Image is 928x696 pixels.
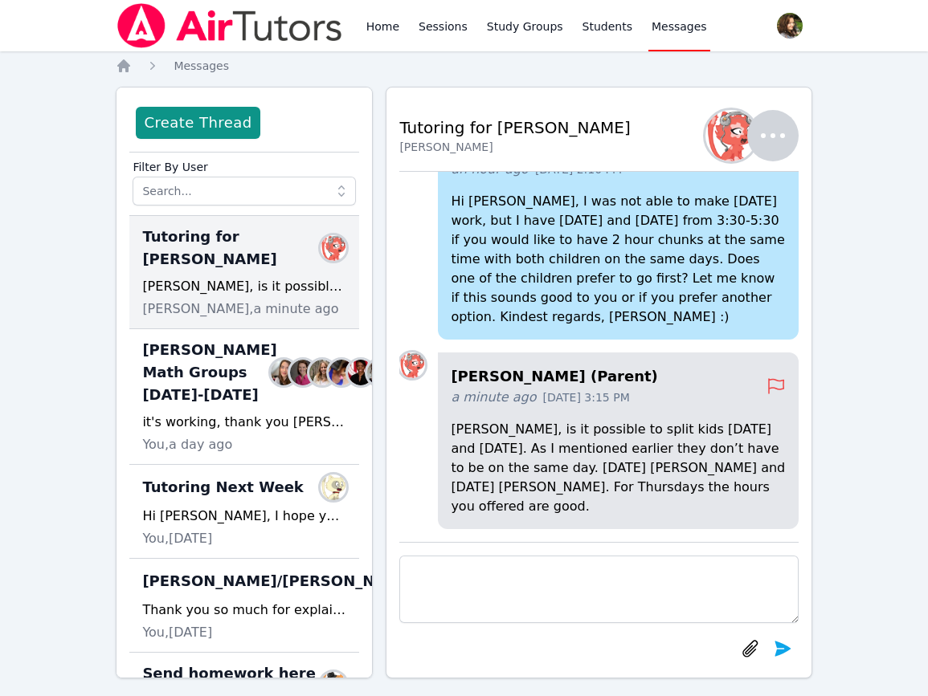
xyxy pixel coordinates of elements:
div: Thank you so much for explaining that [PERSON_NAME], I appreciate you, and that makes a lot of se... [142,600,346,620]
img: Yuliya Shekhtman [705,110,757,161]
div: Hi [PERSON_NAME], I hope you are having a great week. I was wondering if you would be able to mov... [142,507,346,526]
img: Yuliya Shekhtman [321,235,346,261]
span: Tutoring Next Week [142,476,303,499]
span: You, a day ago [142,435,232,454]
div: [PERSON_NAME] [399,139,630,155]
div: [PERSON_NAME]/[PERSON_NAME]Joyce LawThank you so much for explaining that [PERSON_NAME], I apprec... [129,559,359,653]
button: Yuliya Shekhtman [715,110,799,161]
img: Johnicia Haynes [348,360,374,385]
img: Kira Dubovska [321,474,346,500]
input: Search... [133,177,356,206]
button: Create Thread [136,107,260,139]
img: Air Tutors [116,3,343,48]
span: Messages [652,18,707,35]
img: Sandra Davis [309,360,335,385]
span: You, [DATE] [142,623,212,642]
span: a minute ago [451,388,536,407]
span: [DATE] 3:15 PM [543,389,630,405]
img: Michelle Dalton [367,360,393,385]
div: [PERSON_NAME] Math Groups [DATE]-[DATE]Sarah BenzingerRebecca MillerSandra DavisAlexis AsiamaJohn... [129,329,359,465]
a: Messages [174,58,229,74]
nav: Breadcrumb [116,58,811,74]
div: Tutoring Next WeekKira DubovskaHi [PERSON_NAME], I hope you are having a great week. I was wonder... [129,465,359,559]
img: Yuliya Shekhtman [399,352,425,378]
div: it's working, thank you [PERSON_NAME]! :) [142,413,346,432]
div: [PERSON_NAME], is it possible to split kids [DATE] and [DATE]. As I mentioned earlier they don’t ... [142,277,346,296]
p: [PERSON_NAME], is it possible to split kids [DATE] and [DATE]. As I mentioned earlier they don’t ... [451,420,785,516]
img: Alexis Asiama [329,360,354,385]
p: Hi [PERSON_NAME], I was not able to make [DATE] work, but I have [DATE] and [DATE] from 3:30-5:30... [451,192,785,327]
span: [PERSON_NAME], a minute ago [142,299,338,319]
img: Rebecca Miller [290,360,316,385]
span: [PERSON_NAME] Math Groups [DATE]-[DATE] [142,339,276,406]
img: Sarah Benzinger [271,360,296,385]
h2: Tutoring for [PERSON_NAME] [399,116,630,139]
div: Tutoring for [PERSON_NAME]Yuliya Shekhtman[PERSON_NAME], is it possible to split kids [DATE] and ... [129,216,359,329]
span: Tutoring for [PERSON_NAME] [142,226,327,271]
label: Filter By User [133,153,356,177]
span: Messages [174,59,229,72]
span: [PERSON_NAME]/[PERSON_NAME] [142,570,416,592]
h4: [PERSON_NAME] (Parent) [451,365,766,388]
span: You, [DATE] [142,529,212,548]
